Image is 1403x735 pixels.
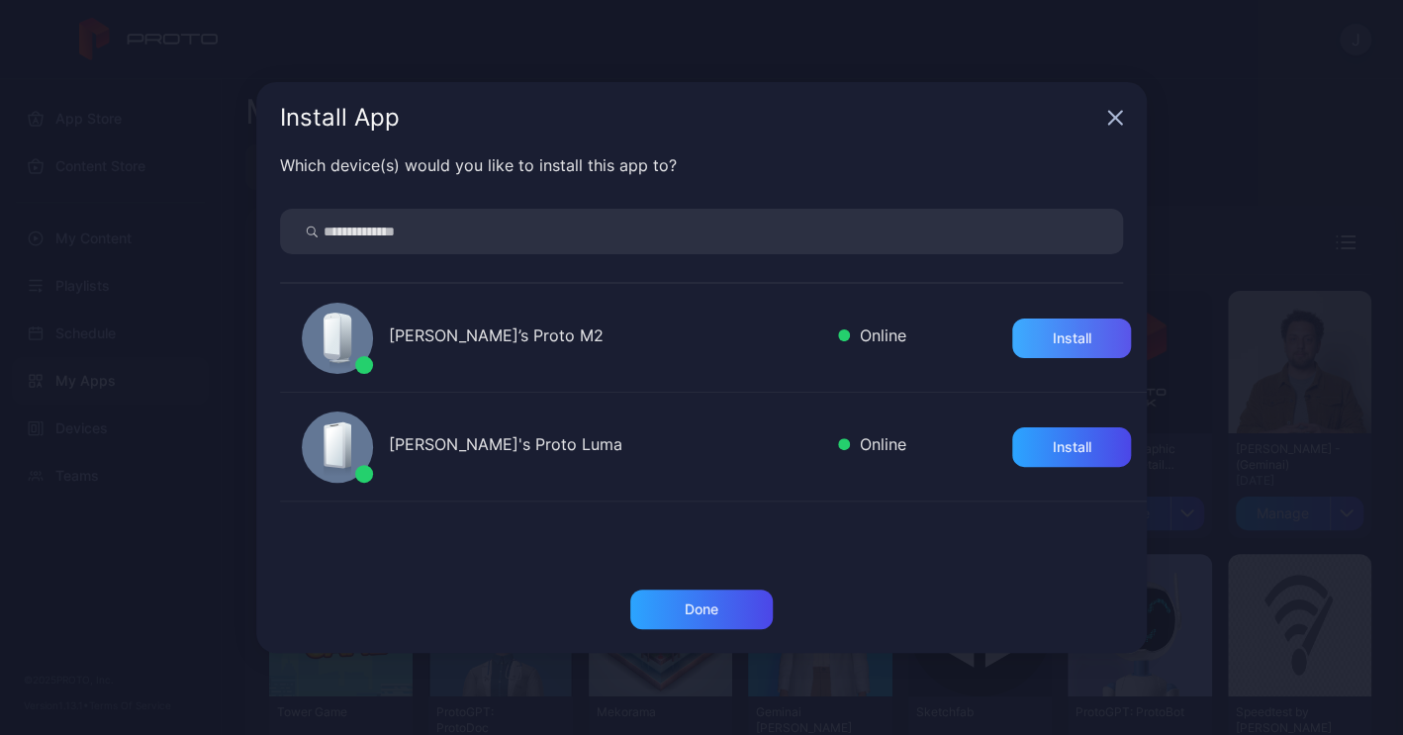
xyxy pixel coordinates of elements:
div: Install App [280,106,1099,130]
div: Install [1053,439,1091,455]
div: Which device(s) would you like to install this app to? [280,153,1123,177]
button: Done [630,590,773,629]
div: Online [838,323,906,352]
div: Install [1053,330,1091,346]
div: Online [838,432,906,461]
div: [PERSON_NAME]’s Proto M2 [389,323,822,352]
button: Install [1012,319,1131,358]
div: Done [685,601,718,617]
button: Install [1012,427,1131,467]
div: [PERSON_NAME]'s Proto Luma [389,432,822,461]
